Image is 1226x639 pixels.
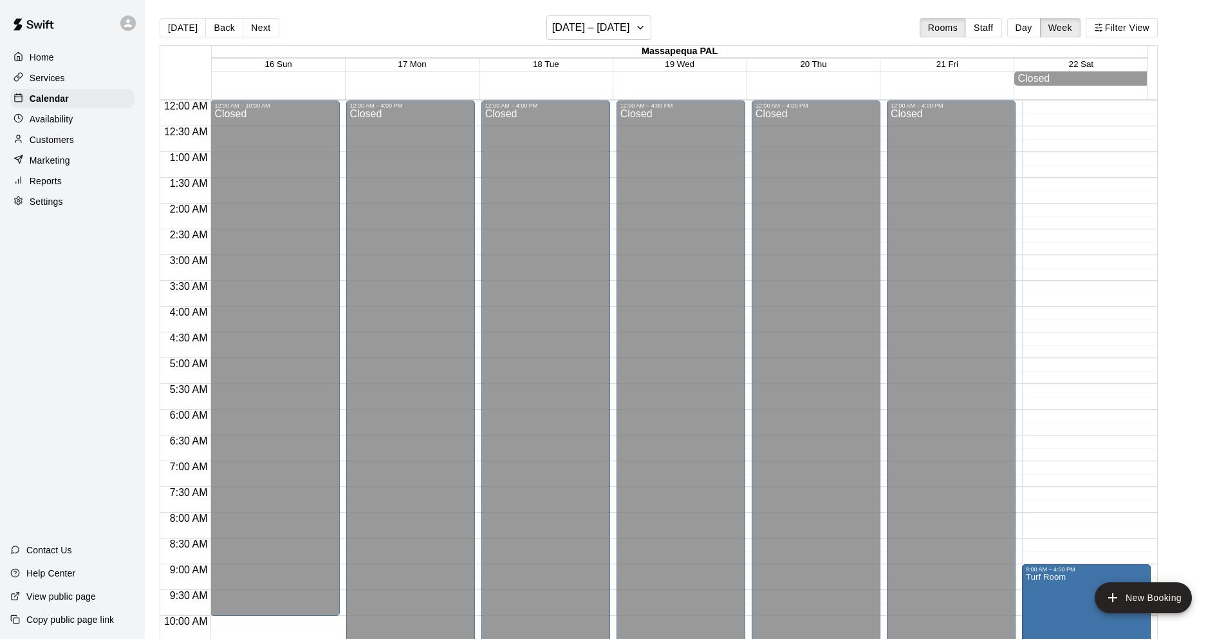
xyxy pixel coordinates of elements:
[398,59,426,69] button: 17 Mon
[10,110,135,129] a: Availability
[212,46,1147,58] div: Massapequa PAL
[920,18,966,37] button: Rooms
[167,513,211,524] span: 8:00 AM
[485,102,606,109] div: 12:00 AM – 4:00 PM
[167,152,211,163] span: 1:00 AM
[30,51,54,64] p: Home
[30,133,74,146] p: Customers
[936,59,958,69] button: 21 Fri
[10,68,135,88] a: Services
[10,171,135,191] a: Reports
[167,204,211,215] span: 2:00 AM
[552,19,630,37] h6: [DATE] – [DATE]
[205,18,243,37] button: Back
[167,435,211,446] span: 6:30 AM
[26,590,96,603] p: View public page
[350,102,471,109] div: 12:00 AM – 4:00 PM
[167,332,211,343] span: 4:30 AM
[26,613,114,626] p: Copy public page link
[243,18,279,37] button: Next
[30,195,63,208] p: Settings
[161,100,211,111] span: 12:00 AM
[10,151,135,170] a: Marketing
[161,126,211,137] span: 12:30 AM
[265,59,292,69] button: 16 Sun
[10,89,135,108] a: Calendar
[167,410,211,421] span: 6:00 AM
[1095,582,1192,613] button: add
[26,567,75,580] p: Help Center
[10,192,135,211] a: Settings
[891,102,1012,109] div: 12:00 AM – 4:00 PM
[965,18,1002,37] button: Staff
[26,544,72,557] p: Contact Us
[1007,18,1041,37] button: Day
[167,229,211,240] span: 2:30 AM
[167,178,211,189] span: 1:30 AM
[30,72,65,84] p: Services
[546,15,651,40] button: [DATE] – [DATE]
[1068,59,1093,69] button: 22 Sat
[167,384,211,395] span: 5:30 AM
[214,109,335,620] div: Closed
[30,113,73,126] p: Availability
[161,616,211,627] span: 10:00 AM
[210,100,339,616] div: 12:00 AM – 10:00 AM: Closed
[167,461,211,472] span: 7:00 AM
[167,255,211,266] span: 3:00 AM
[167,307,211,318] span: 4:00 AM
[160,18,206,37] button: [DATE]
[800,59,826,69] button: 20 Thu
[620,102,741,109] div: 12:00 AM – 4:00 PM
[214,102,335,109] div: 12:00 AM – 10:00 AM
[167,281,211,292] span: 3:30 AM
[30,175,62,187] p: Reports
[167,539,211,549] span: 8:30 AM
[1040,18,1081,37] button: Week
[167,487,211,498] span: 7:30 AM
[167,358,211,369] span: 5:00 AM
[30,92,69,105] p: Calendar
[665,59,694,69] button: 19 Wed
[1017,73,1144,84] div: Closed
[167,564,211,575] span: 9:00 AM
[1026,566,1147,573] div: 9:00 AM – 4:00 PM
[167,590,211,601] span: 9:30 AM
[1086,18,1158,37] button: Filter View
[10,48,135,67] a: Home
[533,59,559,69] button: 18 Tue
[10,130,135,149] a: Customers
[30,154,70,167] p: Marketing
[756,102,877,109] div: 12:00 AM – 4:00 PM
